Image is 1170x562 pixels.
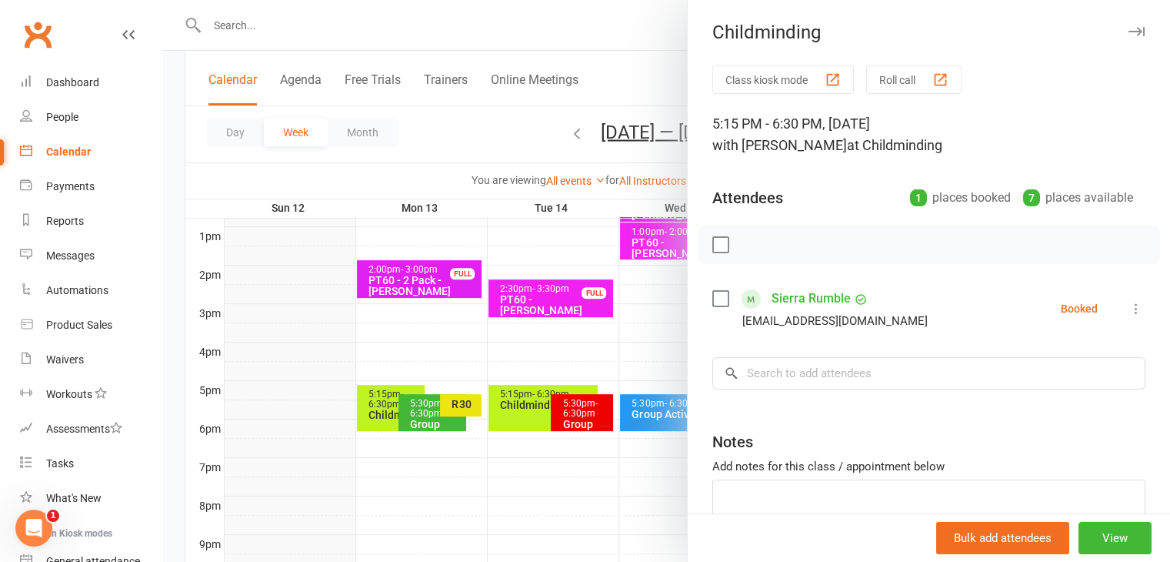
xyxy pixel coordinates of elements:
a: Dashboard [20,65,162,100]
div: Childminding [688,22,1170,43]
div: Waivers [46,353,84,366]
iframe: Intercom live chat [15,510,52,547]
div: People [46,111,78,123]
a: Calendar [20,135,162,169]
div: What's New [46,492,102,504]
div: Automations [46,284,108,296]
button: Class kiosk mode [712,65,854,94]
button: Bulk add attendees [936,522,1069,554]
span: with [PERSON_NAME] [712,137,847,153]
div: Product Sales [46,319,112,331]
div: places available [1023,187,1133,209]
div: [EMAIL_ADDRESS][DOMAIN_NAME] [742,311,928,331]
div: Assessments [46,423,122,435]
a: Sierra Rumble [772,286,851,311]
a: Messages [20,239,162,273]
div: Reports [46,215,84,227]
div: Notes [712,431,753,453]
div: 1 [910,189,927,206]
a: People [20,100,162,135]
div: places booked [910,187,1011,209]
div: Messages [46,249,95,262]
a: Assessments [20,412,162,447]
div: Attendees [712,187,783,209]
div: Calendar [46,146,91,158]
span: 1 [47,510,59,522]
a: Tasks [20,447,162,481]
div: Payments [46,180,95,192]
button: View [1078,522,1152,554]
div: 7 [1023,189,1040,206]
a: Waivers [20,343,162,377]
a: Product Sales [20,308,162,343]
button: Roll call [866,65,962,94]
div: Workouts [46,388,92,400]
span: at Childminding [847,137,942,153]
a: What's New [20,481,162,516]
div: 5:15 PM - 6:30 PM, [DATE] [712,113,1145,156]
a: Automations [20,273,162,308]
a: Payments [20,169,162,204]
a: Clubworx [18,15,57,54]
a: Reports [20,204,162,239]
div: Tasks [46,457,74,470]
div: Booked [1061,303,1098,314]
div: Add notes for this class / appointment below [712,457,1145,476]
div: Dashboard [46,76,99,89]
a: Workouts [20,377,162,412]
input: Search to add attendees [712,357,1145,390]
